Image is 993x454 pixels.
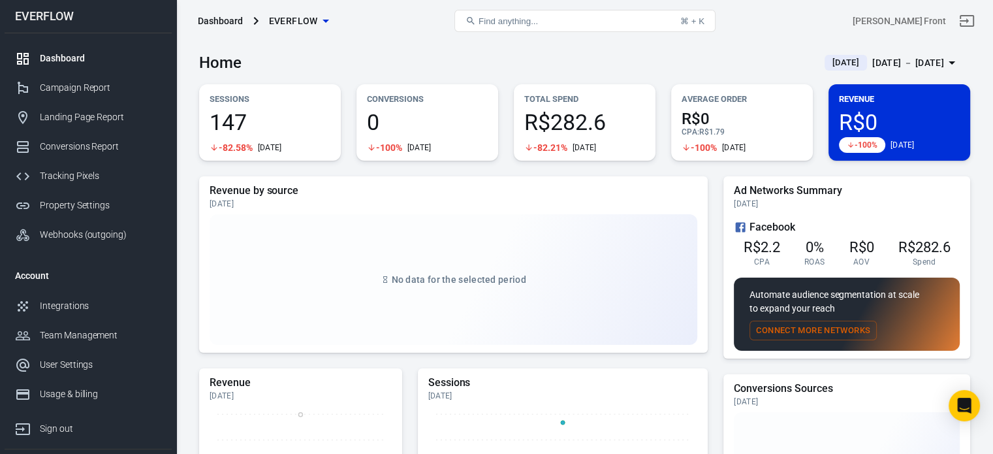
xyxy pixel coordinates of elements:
[479,16,538,26] span: Find anything...
[5,73,172,103] a: Campaign Report
[40,387,161,401] div: Usage & billing
[210,184,697,197] h5: Revenue by source
[804,257,825,267] span: ROAS
[5,260,172,291] li: Account
[40,81,161,95] div: Campaign Report
[376,143,402,152] span: -100%
[682,92,802,106] p: Average Order
[392,274,526,285] span: No data for the selected period
[722,142,746,153] div: [DATE]
[734,382,960,395] h5: Conversions Sources
[898,239,951,255] span: R$282.6
[367,111,488,133] span: 0
[5,350,172,380] a: User Settings
[428,376,698,389] h5: Sessions
[5,132,172,161] a: Conversions Report
[199,54,242,72] h3: Home
[40,52,161,65] div: Dashboard
[264,9,334,33] button: EVERFLOW
[5,103,172,132] a: Landing Page Report
[40,299,161,313] div: Integrations
[814,52,970,74] button: [DATE][DATE] － [DATE]
[849,239,874,255] span: R$0
[210,376,392,389] h5: Revenue
[853,257,870,267] span: AOV
[5,380,172,409] a: Usage & billing
[754,257,770,267] span: CPA
[40,169,161,183] div: Tracking Pixels
[40,329,161,342] div: Team Management
[827,56,864,69] span: [DATE]
[219,143,253,152] span: -82.58%
[749,321,877,341] button: Connect More Networks
[524,92,645,106] p: Total Spend
[367,92,488,106] p: Conversions
[806,239,824,255] span: 0%
[524,111,645,133] span: R$282.6
[749,288,944,316] p: Automate audience segmentation at scale to expand your reach
[573,142,597,153] div: [DATE]
[210,199,697,209] div: [DATE]
[699,127,725,137] span: R$1.79
[913,257,936,267] span: Spend
[5,409,172,444] a: Sign out
[5,161,172,191] a: Tracking Pixels
[5,10,172,22] div: EVERFLOW
[734,219,747,235] svg: Facebook Ads
[680,16,704,26] div: ⌘ + K
[853,14,946,28] div: Account id: KGa5hiGJ
[40,358,161,372] div: User Settings
[407,142,432,153] div: [DATE]
[198,14,243,27] div: Dashboard
[40,199,161,212] div: Property Settings
[734,397,960,407] div: [DATE]
[533,143,567,152] span: -82.21%
[734,184,960,197] h5: Ad Networks Summary
[5,191,172,220] a: Property Settings
[40,110,161,124] div: Landing Page Report
[872,55,944,71] div: [DATE] － [DATE]
[5,44,172,73] a: Dashboard
[839,92,960,106] p: Revenue
[691,143,717,152] span: -100%
[40,422,161,436] div: Sign out
[258,142,282,153] div: [DATE]
[5,220,172,250] a: Webhooks (outgoing)
[269,13,318,29] span: EVERFLOW
[40,140,161,154] div: Conversions Report
[210,92,330,106] p: Sessions
[428,391,698,401] div: [DATE]
[210,111,330,133] span: 147
[5,321,172,350] a: Team Management
[210,391,392,401] div: [DATE]
[855,141,877,149] span: -100%
[454,10,716,32] button: Find anything...⌘ + K
[951,5,983,37] a: Sign out
[839,111,960,133] span: R$0
[734,219,960,235] div: Facebook
[744,239,780,255] span: R$2.2
[949,390,980,421] div: Open Intercom Messenger
[40,228,161,242] div: Webhooks (outgoing)
[682,111,802,127] span: R$0
[682,127,699,137] span: CPA :
[5,291,172,321] a: Integrations
[734,199,960,209] div: [DATE]
[891,140,915,150] div: [DATE]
